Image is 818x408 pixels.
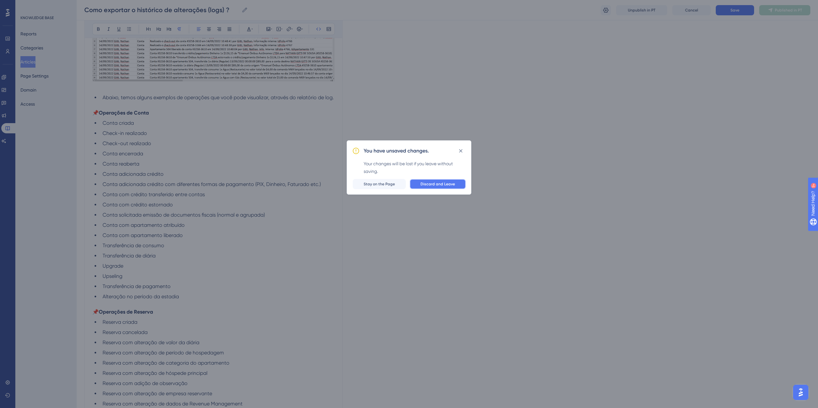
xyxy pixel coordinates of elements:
span: Need Help? [15,2,40,9]
div: Your changes will be lost if you leave without saving. [364,160,466,175]
div: 9+ [43,3,47,8]
span: Stay on the Page [364,182,395,187]
iframe: UserGuiding AI Assistant Launcher [791,383,810,402]
h2: You have unsaved changes. [364,147,429,155]
span: Discard and Leave [421,182,455,187]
